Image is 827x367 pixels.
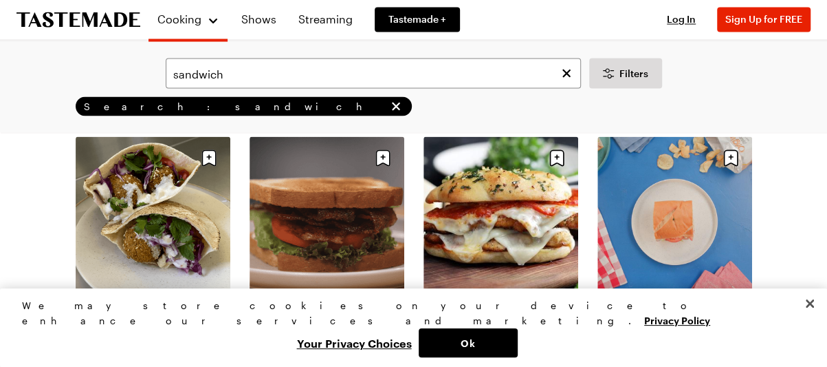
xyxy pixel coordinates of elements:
[157,12,201,25] span: Cooking
[795,289,825,319] button: Close
[589,58,662,88] button: Desktop filters
[419,328,518,357] button: Ok
[388,12,446,26] span: Tastemade +
[166,58,581,88] input: Search for a Recipe
[667,13,696,25] span: Log In
[16,12,140,28] a: To Tastemade Home Page
[157,6,219,33] button: Cooking
[559,65,574,81] button: Clear search
[196,145,222,171] button: Save recipe
[84,100,386,112] span: Search: sandwich
[388,98,404,114] button: remove Search: sandwich
[654,12,709,26] button: Log In
[370,145,396,171] button: Save recipe
[22,298,793,357] div: Privacy
[619,66,648,80] span: Filters
[725,13,802,25] span: Sign Up for FREE
[22,298,793,328] div: We may store cookies on your device to enhance our services and marketing.
[544,145,570,171] button: Save recipe
[718,145,744,171] button: Save recipe
[375,7,460,32] a: Tastemade +
[290,328,419,357] button: Your Privacy Choices
[717,7,811,32] button: Sign Up for FREE
[644,313,710,326] a: More information about your privacy, opens in a new tab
